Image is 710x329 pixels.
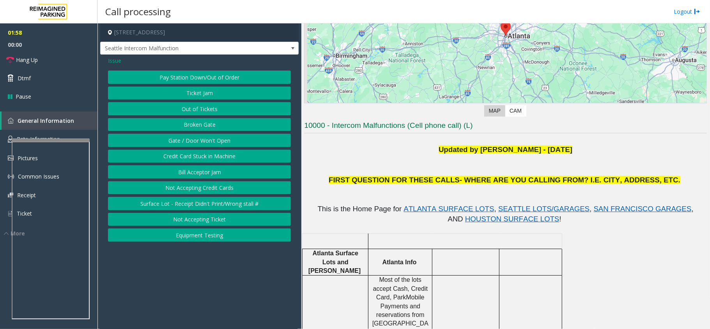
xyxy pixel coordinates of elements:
a: ATLANTA SURFACE LOTS [404,206,494,212]
span: General Information [18,117,74,124]
span: Pause [16,92,31,101]
div: 154 Peachtree Street Southwest, Atlanta, GA [501,21,511,36]
img: 'icon' [8,173,14,180]
label: CAM [505,105,526,117]
span: SAN FRANCISCO GARAGES [594,205,692,213]
button: Bill Acceptor Jam [108,165,291,179]
span: This is the Home Page for [318,205,402,213]
span: SEATTLE LOTS/GARAGES [498,205,590,213]
a: General Information [2,111,97,130]
span: Dtmf [18,74,31,82]
button: Ticket Jam [108,87,291,100]
a: SAN FRANCISCO GARAGES [594,206,692,212]
div: More [4,229,97,237]
span: , [494,205,496,213]
span: Atlanta Surface Lots and [PERSON_NAME] [308,250,361,274]
button: Surface Lot - Receipt Didn't Print/Wrong stall # [108,197,291,210]
span: FIRST QUESTION FOR THESE CALLS- WHERE ARE YOU CALLING FROM? I.E. CITY, ADDRESS, ETC. [329,176,680,184]
button: Broken Gate [108,118,291,131]
h3: 10000 - Intercom Malfunctions (Cell phone call) (L) [304,120,707,133]
button: Not Accepting Credit Cards [108,181,291,195]
img: 'icon' [8,118,14,124]
span: ATLANTA SURFACE LOTS [404,205,494,213]
span: Atlanta Info [382,259,417,265]
h4: [STREET_ADDRESS] [100,23,299,42]
span: , [590,205,591,213]
button: Out of Tickets [108,102,291,115]
button: Pay Station Down/Out of Order [108,71,291,84]
button: Credit Card Stuck in Machine [108,150,291,163]
img: 'icon' [8,136,13,143]
button: Gate / Door Won't Open [108,134,291,147]
button: Equipment Testing [108,228,291,242]
b: Updated by [PERSON_NAME] - [DATE] [439,145,572,154]
img: 'icon' [8,193,13,198]
span: , AND [448,205,696,223]
h3: Call processing [101,2,175,21]
span: Rate Information [17,135,60,143]
a: HOUSTON SURFACE LOTS [465,216,560,223]
span: Seattle Intercom Malfunction [101,42,259,55]
button: Not Accepting Ticket [108,213,291,226]
a: Logout [674,7,700,16]
img: logout [694,7,700,16]
span: Hang Up [16,56,38,64]
a: SEATTLE LOTS/GARAGES [498,206,590,212]
span: Issue [108,57,121,65]
label: Map [484,105,505,117]
img: 'icon' [8,210,13,217]
span: HOUSTON SURFACE LOTS [465,215,560,223]
span: ! [560,215,561,223]
img: 'icon' [8,156,14,161]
